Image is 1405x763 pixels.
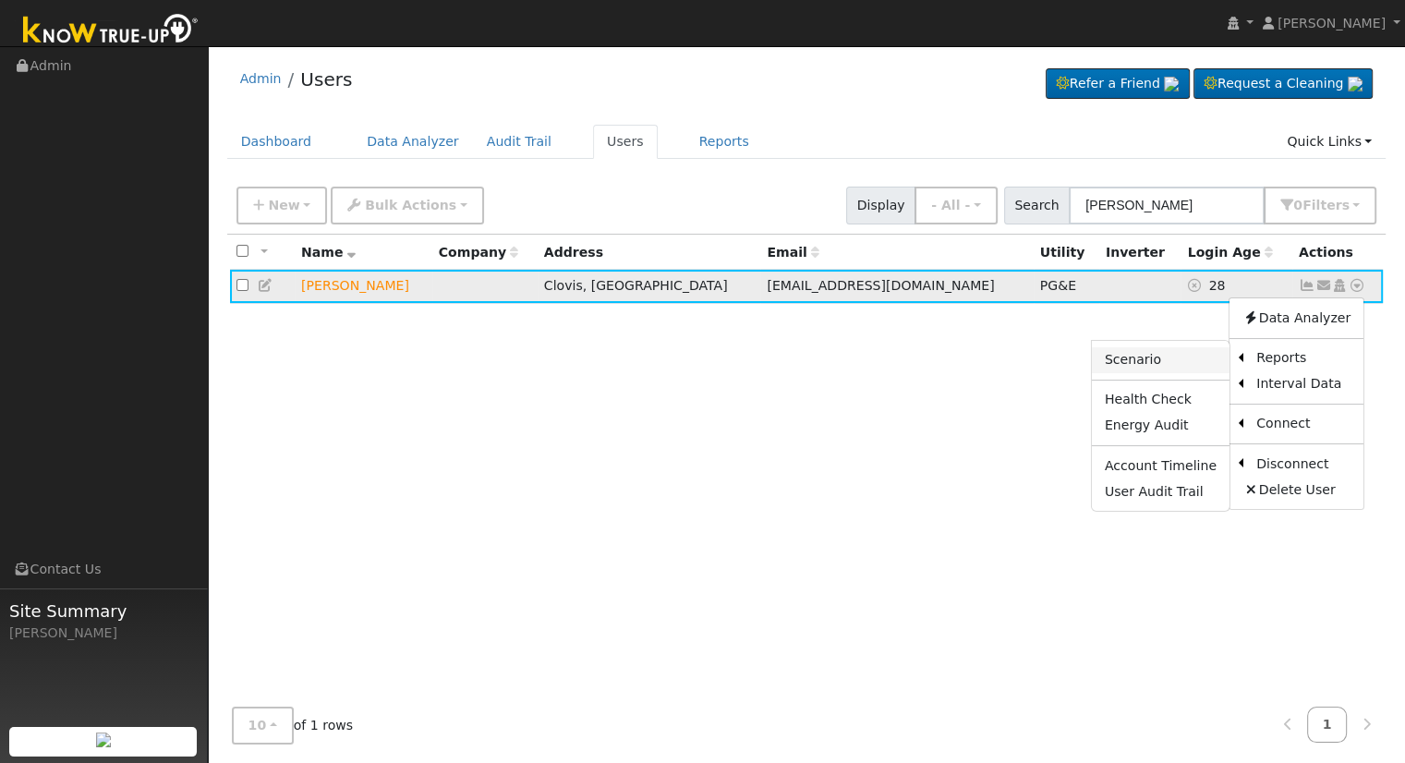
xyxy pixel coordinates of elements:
a: Health Check Report [1092,387,1229,413]
span: Search [1004,187,1070,224]
a: Reports [685,125,763,159]
a: Data Analyzer [1229,305,1363,331]
img: Know True-Up [14,10,208,52]
button: - All - [914,187,998,224]
div: Utility [1040,243,1093,262]
a: fres2@aol.com [1315,276,1332,296]
img: retrieve [1164,77,1179,91]
div: [PERSON_NAME] [9,624,198,643]
div: Actions [1299,243,1376,262]
button: 10 [232,707,294,745]
a: Request a Cleaning [1193,68,1373,100]
td: Lead [295,270,432,304]
a: Login As [1331,278,1348,293]
span: Site Summary [9,599,198,624]
a: Interval Data [1243,371,1363,397]
span: Bulk Actions [365,198,456,212]
a: Scenario Report [1092,347,1229,373]
span: Company name [439,245,518,260]
a: Delete User [1229,477,1363,503]
span: Email [767,245,818,260]
a: Energy Audit Report [1092,413,1229,439]
span: Filter [1302,198,1350,212]
a: Quick Links [1273,125,1386,159]
td: Clovis, [GEOGRAPHIC_DATA] [538,270,761,304]
button: New [236,187,328,224]
button: 0Filters [1264,187,1376,224]
span: Days since last login [1188,245,1273,260]
a: Reports [1243,345,1363,371]
input: Search [1069,187,1265,224]
a: Refer a Friend [1046,68,1190,100]
span: 10 [248,718,267,733]
a: Audit Trail [473,125,565,159]
img: retrieve [96,733,111,747]
a: Users [300,68,352,91]
img: retrieve [1348,77,1363,91]
a: 1 [1307,707,1348,743]
div: Address [544,243,755,262]
a: Disconnect [1243,451,1363,477]
a: Connect [1243,411,1363,437]
span: [PERSON_NAME] [1278,16,1386,30]
button: Bulk Actions [331,187,483,224]
a: Account Timeline Report [1092,453,1229,478]
span: PG&E [1040,278,1076,293]
a: User Audit Trail [1092,478,1229,504]
a: Dashboard [227,125,326,159]
a: Edit User [258,278,274,293]
div: Inverter [1106,243,1175,262]
span: New [268,198,299,212]
span: Name [301,245,356,260]
a: No login access [1188,278,1209,293]
span: s [1341,198,1349,212]
a: Users [593,125,658,159]
a: Data Analyzer [353,125,473,159]
span: of 1 rows [232,707,354,745]
a: Admin [240,71,282,86]
span: Display [846,187,915,224]
a: Show Graph [1299,278,1315,293]
span: 09/01/2025 6:54:35 AM [1208,278,1225,293]
a: Other actions [1349,276,1365,296]
span: [EMAIL_ADDRESS][DOMAIN_NAME] [767,278,994,293]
